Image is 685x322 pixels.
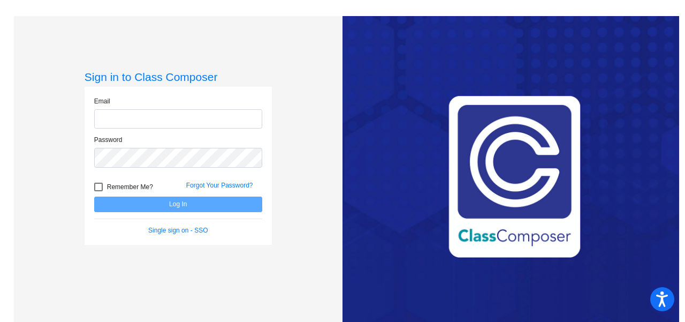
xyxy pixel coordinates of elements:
[186,182,253,189] a: Forgot Your Password?
[94,96,110,106] label: Email
[94,197,262,212] button: Log In
[85,70,272,84] h3: Sign in to Class Composer
[94,135,123,145] label: Password
[107,181,153,193] span: Remember Me?
[148,227,208,234] a: Single sign on - SSO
